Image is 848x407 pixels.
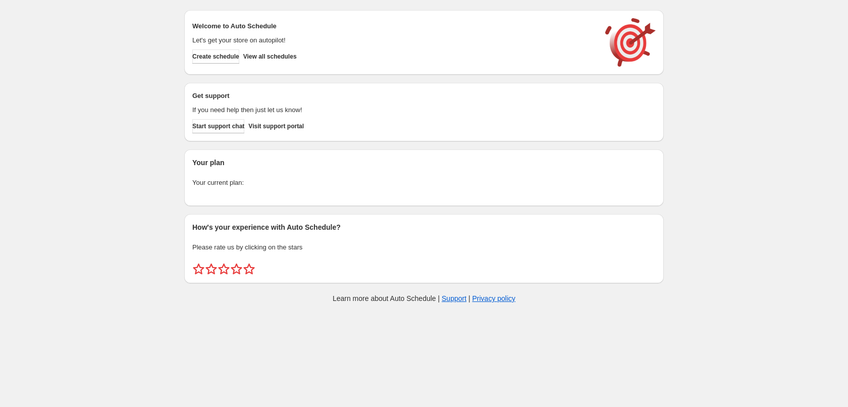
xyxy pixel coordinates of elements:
[243,49,297,64] button: View all schedules
[192,49,239,64] button: Create schedule
[192,222,656,232] h2: How's your experience with Auto Schedule?
[192,122,244,130] span: Start support chat
[243,53,297,61] span: View all schedules
[248,119,304,133] a: Visit support portal
[192,53,239,61] span: Create schedule
[192,178,656,188] p: Your current plan:
[442,294,466,302] a: Support
[192,91,595,101] h2: Get support
[192,119,244,133] a: Start support chat
[192,21,595,31] h2: Welcome to Auto Schedule
[192,35,595,45] p: Let's get your store on autopilot!
[192,105,595,115] p: If you need help then just let us know!
[472,294,516,302] a: Privacy policy
[248,122,304,130] span: Visit support portal
[192,158,656,168] h2: Your plan
[192,242,656,252] p: Please rate us by clicking on the stars
[333,293,515,303] p: Learn more about Auto Schedule | |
